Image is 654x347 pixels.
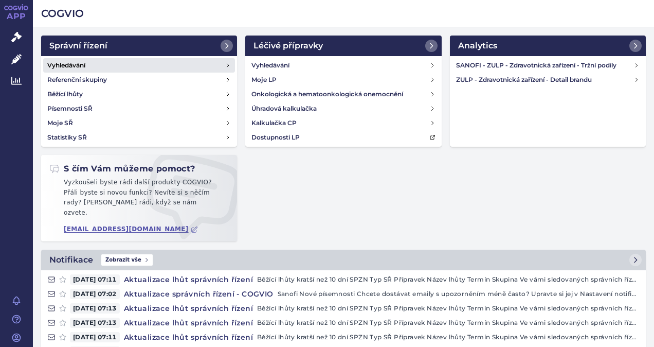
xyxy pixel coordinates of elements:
[64,225,198,233] a: [EMAIL_ADDRESS][DOMAIN_NAME]
[49,178,229,222] p: Vyzkoušeli byste rádi další produkty COGVIO? Přáli byste si novou funkci? Nevíte si s něčím rady?...
[257,274,640,285] p: Běžící lhůty kratší než 10 dní SPZN Typ SŘ Přípravek Název lhůty Termín Skupina Ve vámi sledovaný...
[251,89,403,99] h4: Onkologická a hematoonkologická onemocnění
[245,36,441,56] a: Léčivé přípravky
[247,73,439,87] a: Moje LP
[257,332,640,342] p: Běžící lhůty kratší než 10 dní SPZN Typ SŘ Přípravek Název lhůty Termín Skupina Ve vámi sledovaný...
[43,101,235,116] a: Písemnosti SŘ
[49,40,107,52] h2: Správní řízení
[120,303,257,314] h4: Aktualizace lhůt správních řízení
[458,40,497,52] h2: Analytics
[253,40,323,52] h2: Léčivé přípravky
[47,60,85,71] h4: Vyhledávání
[247,116,439,130] a: Kalkulačka CP
[452,73,644,87] a: ZULP - Zdravotnická zařízení - Detail brandu
[41,6,646,21] h2: COGVIO
[47,89,83,99] h4: Běžící lhůty
[43,87,235,101] a: Běžící lhůty
[251,118,297,128] h4: Kalkulačka CP
[120,274,257,285] h4: Aktualizace lhůt správních řízení
[456,60,634,71] h4: SANOFI - ZULP - Zdravotnická zařízení - Tržní podíly
[70,318,120,328] span: [DATE] 07:13
[251,75,277,85] h4: Moje LP
[43,116,235,130] a: Moje SŘ
[43,130,235,145] a: Statistiky SŘ
[101,254,153,266] span: Zobrazit vše
[47,75,107,85] h4: Referenční skupiny
[47,132,87,143] h4: Statistiky SŘ
[120,332,257,342] h4: Aktualizace lhůt správních řízení
[41,36,237,56] a: Správní řízení
[120,289,278,299] h4: Aktualizace správních řízení - COGVIO
[43,73,235,87] a: Referenční skupiny
[49,254,93,266] h2: Notifikace
[41,250,646,270] a: NotifikaceZobrazit vše
[251,103,317,114] h4: Úhradová kalkulačka
[70,274,120,285] span: [DATE] 07:11
[70,303,120,314] span: [DATE] 07:13
[70,332,120,342] span: [DATE] 07:11
[257,318,640,328] p: Běžící lhůty kratší než 10 dní SPZN Typ SŘ Přípravek Název lhůty Termín Skupina Ve vámi sledovaný...
[456,75,634,85] h4: ZULP - Zdravotnická zařízení - Detail brandu
[247,87,439,101] a: Onkologická a hematoonkologická onemocnění
[247,58,439,73] a: Vyhledávání
[251,132,300,143] h4: Dostupnosti LP
[452,58,644,73] a: SANOFI - ZULP - Zdravotnická zařízení - Tržní podíly
[47,103,93,114] h4: Písemnosti SŘ
[247,130,439,145] a: Dostupnosti LP
[70,289,120,299] span: [DATE] 07:02
[278,289,640,299] p: Sanofi Nové písemnosti Chcete dostávat emaily s upozorněním méně často? Upravte si jej v Nastaven...
[251,60,289,71] h4: Vyhledávání
[247,101,439,116] a: Úhradová kalkulačka
[120,318,257,328] h4: Aktualizace lhůt správních řízení
[257,303,640,314] p: Běžící lhůty kratší než 10 dní SPZN Typ SŘ Přípravek Název lhůty Termín Skupina Ve vámi sledovaný...
[43,58,235,73] a: Vyhledávání
[47,118,73,128] h4: Moje SŘ
[49,163,195,175] h2: S čím Vám můžeme pomoct?
[450,36,646,56] a: Analytics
